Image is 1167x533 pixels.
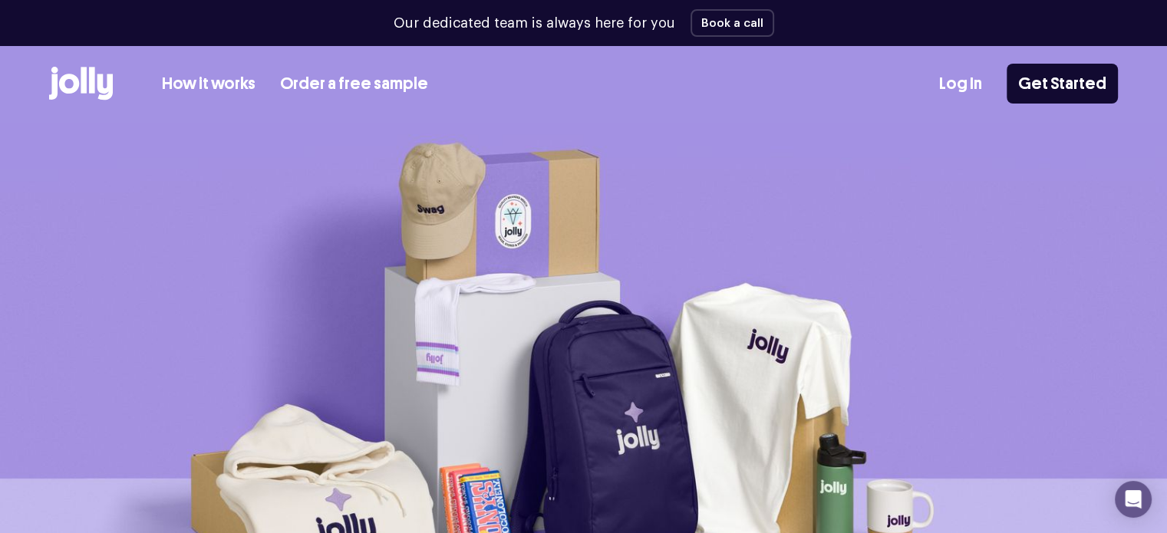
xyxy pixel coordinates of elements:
a: How it works [162,71,255,97]
a: Log In [939,71,982,97]
button: Book a call [691,9,774,37]
p: Our dedicated team is always here for you [394,13,675,34]
div: Open Intercom Messenger [1115,481,1152,518]
a: Get Started [1007,64,1118,104]
a: Order a free sample [280,71,428,97]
